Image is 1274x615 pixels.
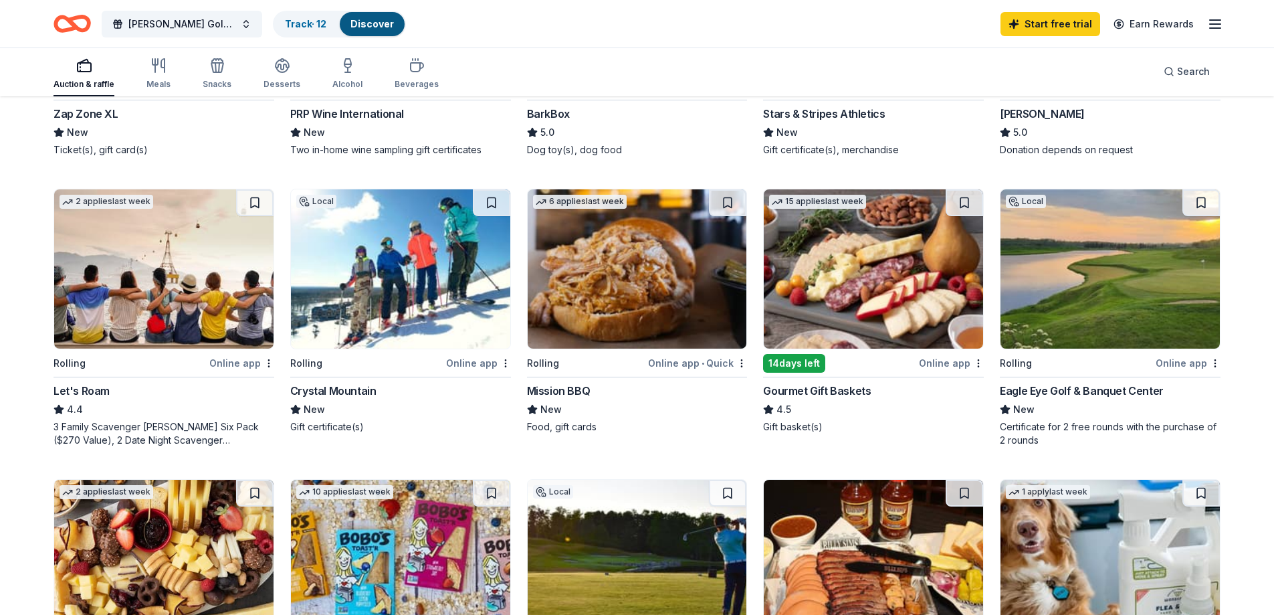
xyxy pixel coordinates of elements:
[540,124,554,141] span: 5.0
[527,106,570,122] div: BarkBox
[527,189,748,434] a: Image for Mission BBQ6 applieslast weekRollingOnline app•QuickMission BBQNewFood, gift cards
[290,420,511,434] div: Gift certificate(s)
[54,52,114,96] button: Auction & raffle
[285,18,326,29] a: Track· 12
[763,354,825,373] div: 14 days left
[769,195,866,209] div: 15 applies last week
[528,189,747,349] img: Image for Mission BBQ
[446,355,511,371] div: Online app
[146,52,171,96] button: Meals
[304,124,325,141] span: New
[763,420,984,434] div: Gift basket(s)
[540,402,562,418] span: New
[54,383,110,399] div: Let's Roam
[304,402,325,418] span: New
[648,355,747,371] div: Online app Quick
[764,189,983,349] img: Image for Gourmet Gift Baskets
[102,11,262,37] button: [PERSON_NAME] Golf Outing
[54,420,274,447] div: 3 Family Scavenger [PERSON_NAME] Six Pack ($270 Value), 2 Date Night Scavenger [PERSON_NAME] Two ...
[54,79,114,90] div: Auction & raffle
[67,124,88,141] span: New
[54,355,86,371] div: Rolling
[263,79,300,90] div: Desserts
[290,143,511,157] div: Two in-home wine sampling gift certificates
[1000,189,1220,349] img: Image for Eagle Eye Golf & Banquet Center
[1000,12,1100,36] a: Start free trial
[776,124,798,141] span: New
[533,195,627,209] div: 6 applies last week
[67,402,83,418] span: 4.4
[60,485,153,499] div: 2 applies last week
[290,383,377,399] div: Crystal Mountain
[290,355,322,371] div: Rolling
[146,79,171,90] div: Meals
[1000,383,1164,399] div: Eagle Eye Golf & Banquet Center
[1000,143,1220,157] div: Donation depends on request
[203,79,231,90] div: Snacks
[763,106,885,122] div: Stars & Stripes Athletics
[763,383,871,399] div: Gourmet Gift Baskets
[128,16,235,32] span: [PERSON_NAME] Golf Outing
[209,355,274,371] div: Online app
[273,11,406,37] button: Track· 12Discover
[203,52,231,96] button: Snacks
[54,143,274,157] div: Ticket(s), gift card(s)
[1006,195,1046,208] div: Local
[1153,58,1220,85] button: Search
[263,52,300,96] button: Desserts
[763,189,984,434] a: Image for Gourmet Gift Baskets15 applieslast week14days leftOnline appGourmet Gift Baskets4.5Gift...
[395,79,439,90] div: Beverages
[1006,485,1090,499] div: 1 apply last week
[527,355,559,371] div: Rolling
[763,143,984,157] div: Gift certificate(s), merchandise
[1000,189,1220,447] a: Image for Eagle Eye Golf & Banquet CenterLocalRollingOnline appEagle Eye Golf & Banquet CenterNew...
[527,143,748,157] div: Dog toy(s), dog food
[527,383,591,399] div: Mission BBQ
[702,358,704,369] span: •
[290,106,404,122] div: PRP Wine International
[291,189,510,349] img: Image for Crystal Mountain
[395,52,439,96] button: Beverages
[332,79,362,90] div: Alcohol
[919,355,984,371] div: Online app
[54,189,274,447] a: Image for Let's Roam2 applieslast weekRollingOnline appLet's Roam4.43 Family Scavenger [PERSON_NA...
[54,106,118,122] div: Zap Zone XL
[776,402,791,418] span: 4.5
[350,18,394,29] a: Discover
[1013,402,1035,418] span: New
[1105,12,1202,36] a: Earn Rewards
[1000,355,1032,371] div: Rolling
[296,485,393,499] div: 10 applies last week
[1000,420,1220,447] div: Certificate for 2 free rounds with the purchase of 2 rounds
[1156,355,1220,371] div: Online app
[527,420,748,434] div: Food, gift cards
[1013,124,1027,141] span: 5.0
[290,189,511,434] a: Image for Crystal MountainLocalRollingOnline appCrystal MountainNewGift certificate(s)
[533,485,573,499] div: Local
[1177,64,1210,80] span: Search
[296,195,336,208] div: Local
[54,189,274,349] img: Image for Let's Roam
[54,8,91,39] a: Home
[1000,106,1085,122] div: [PERSON_NAME]
[332,52,362,96] button: Alcohol
[60,195,153,209] div: 2 applies last week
